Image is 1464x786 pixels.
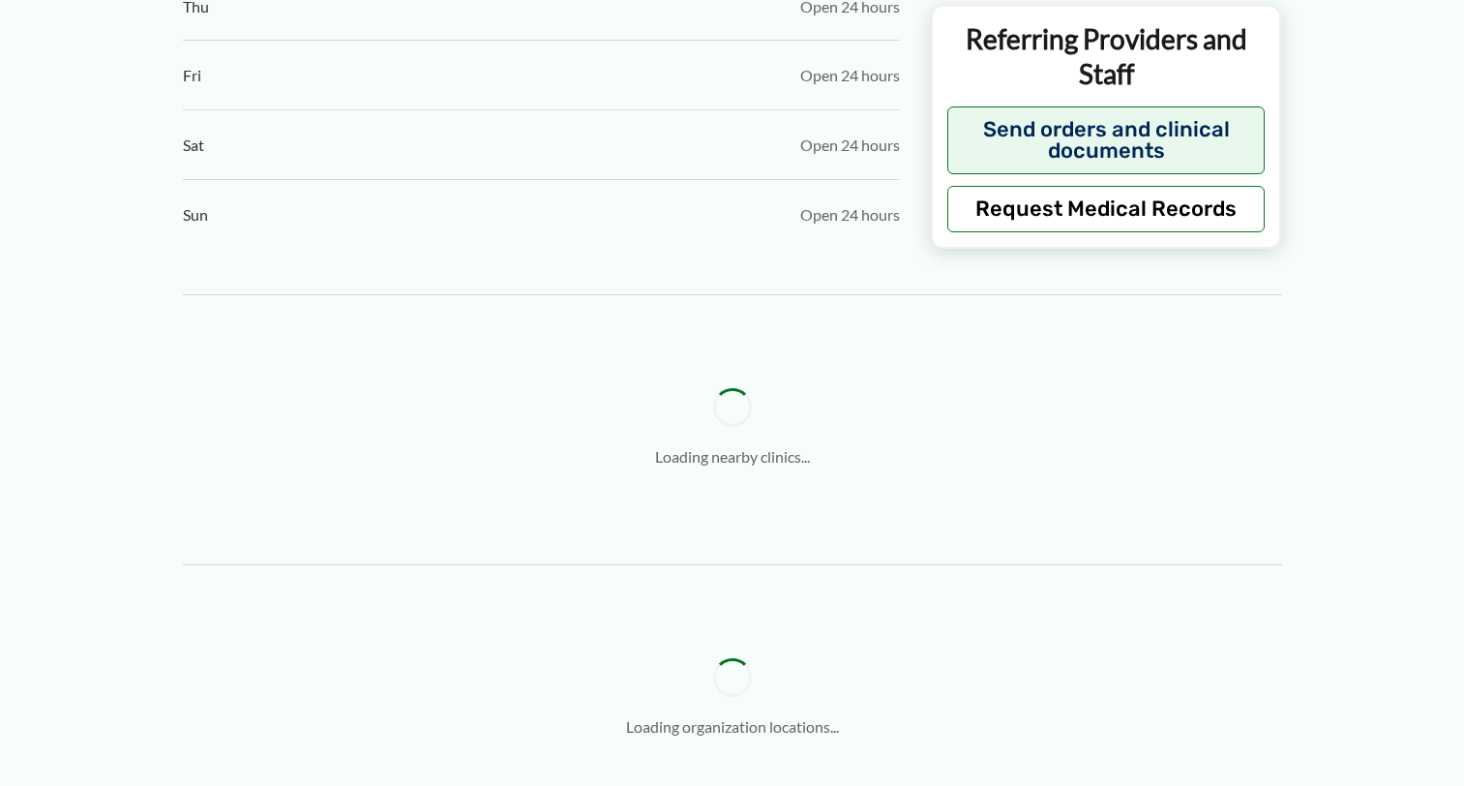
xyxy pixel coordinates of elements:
[800,131,900,160] span: Open 24 hours
[800,61,900,90] span: Open 24 hours
[655,442,810,471] p: Loading nearby clinics...
[947,106,1266,173] button: Send orders and clinical documents
[626,712,839,741] p: Loading organization locations...
[183,200,208,229] span: Sun
[183,131,204,160] span: Sat
[947,21,1266,92] p: Referring Providers and Staff
[183,61,201,90] span: Fri
[947,185,1266,231] button: Request Medical Records
[800,200,900,229] span: Open 24 hours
